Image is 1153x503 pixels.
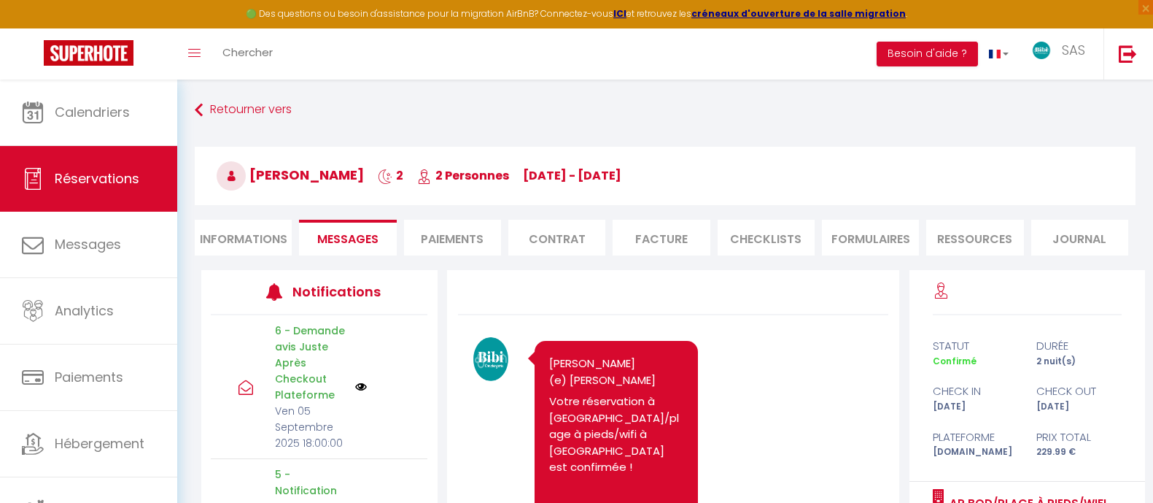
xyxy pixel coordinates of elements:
[55,368,123,386] span: Paiements
[549,393,683,476] p: Votre réservation à [GEOGRAPHIC_DATA]/plage à pieds/wifi à [GEOGRAPHIC_DATA] est confirmée !
[1119,45,1137,63] img: logout
[933,355,977,367] span: Confirmé
[275,403,346,451] p: Ven 05 Septembre 2025 18:00:00
[417,167,509,184] span: 2 Personnes
[1030,42,1052,59] img: ...
[923,337,1028,355] div: statut
[822,220,919,256] li: FORMULAIRES
[275,323,346,403] p: 6 - Demande avis Juste Après Checkout Plateforme
[1027,445,1131,459] div: 229.99 €
[222,45,273,60] span: Chercher
[378,167,403,184] span: 2
[1031,220,1128,256] li: Journal
[1027,400,1131,414] div: [DATE]
[195,97,1135,123] a: Retourner vers
[55,302,114,320] span: Analytics
[923,445,1028,459] div: [DOMAIN_NAME]
[317,231,378,247] span: Messages
[923,383,1028,400] div: check in
[1027,383,1131,400] div: check out
[55,434,144,453] span: Hébergement
[44,40,133,66] img: Super Booking
[469,337,513,381] img: 17430086468763.png
[1062,41,1085,59] span: SAS
[1020,28,1103,80] a: ... SAS
[355,381,367,393] img: NO IMAGE
[691,7,906,20] a: créneaux d'ouverture de la salle migration
[1027,429,1131,446] div: Prix total
[217,166,364,184] span: [PERSON_NAME]
[55,169,139,188] span: Réservations
[292,275,383,308] h3: Notifications
[404,220,501,256] li: Paiements
[613,220,710,256] li: Facture
[613,7,626,20] a: ICI
[523,167,621,184] span: [DATE] - [DATE]
[195,220,292,256] li: Informations
[55,235,121,253] span: Messages
[926,220,1023,256] li: Ressources
[923,400,1028,414] div: [DATE]
[55,103,130,121] span: Calendriers
[508,220,605,256] li: Contrat
[1027,337,1131,355] div: durée
[923,429,1028,446] div: Plateforme
[718,220,815,256] li: CHECKLISTS
[549,356,683,388] p: [PERSON_NAME](e) [PERSON_NAME]
[1027,355,1131,369] div: 2 nuit(s)
[211,28,284,80] a: Chercher
[877,42,978,66] button: Besoin d'aide ?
